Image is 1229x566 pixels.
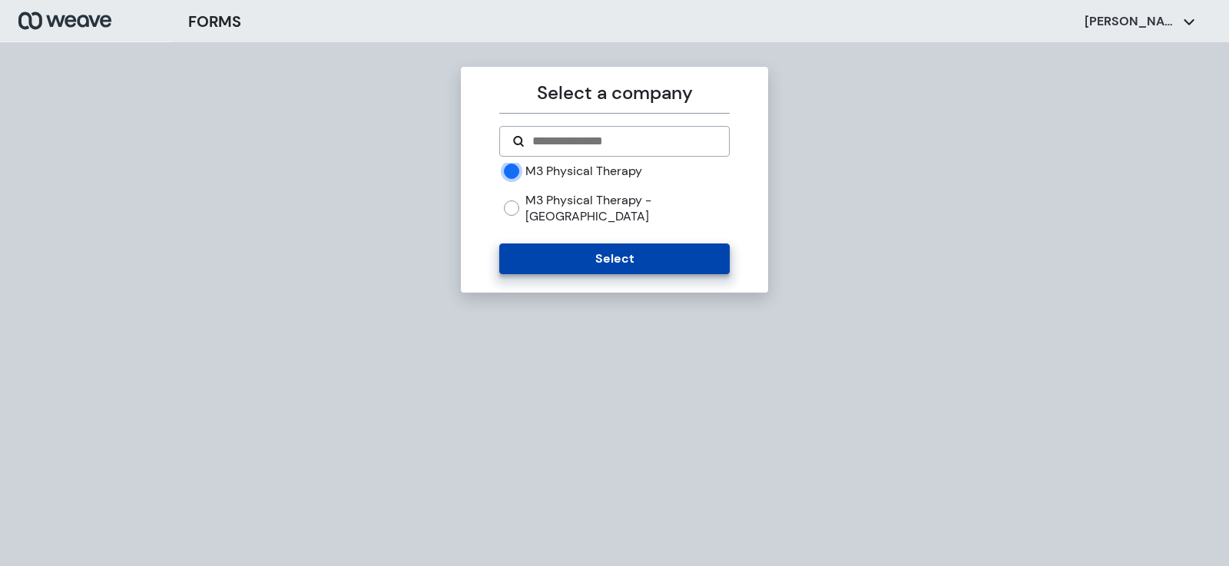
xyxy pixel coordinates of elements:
[499,243,729,274] button: Select
[525,163,642,180] label: M3 Physical Therapy
[525,192,729,225] label: M3 Physical Therapy - [GEOGRAPHIC_DATA]
[1085,13,1177,30] p: [PERSON_NAME]
[531,132,716,151] input: Search
[499,79,729,107] p: Select a company
[188,10,241,33] h3: FORMS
